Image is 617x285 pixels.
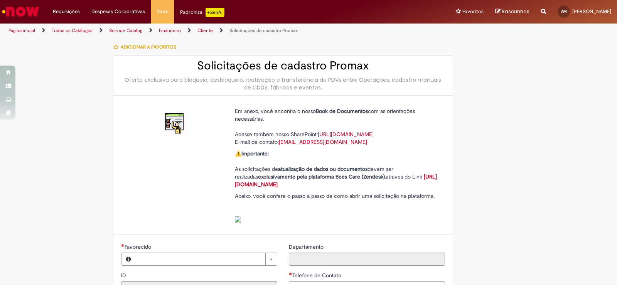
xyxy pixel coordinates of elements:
p: Em anexo, você encontra o nosso com as orientações necessárias. Acesse também nosso SharePoint: E... [235,107,439,146]
label: Somente leitura - ID [121,272,128,279]
span: Somente leitura - ID [121,272,128,279]
img: Solicitações de cadastro Promax [163,111,187,136]
span: Telefone de Contato [292,272,343,279]
div: Oferta exclusiva para bloqueio, desbloqueio, reativação e transferência de PDVs entre Operações, ... [121,76,445,91]
h2: Solicitações de cadastro Promax [121,59,445,72]
ul: Trilhas de página [6,24,406,38]
img: ServiceNow [1,4,40,19]
a: Solicitações de cadastro Promax [229,27,298,34]
button: Adicionar a Favoritos [113,39,180,55]
a: [URL][DOMAIN_NAME] [235,173,437,188]
p: +GenAi [206,8,224,17]
span: Adicionar a Favoritos [121,44,176,50]
input: Departamento [289,253,445,266]
span: More [157,8,169,15]
strong: Book de Documentos [316,108,368,115]
a: Financeiro [159,27,181,34]
img: sys_attachment.do [235,216,241,223]
span: Necessários - Favorecido [125,243,153,250]
a: Service Catalog [109,27,142,34]
a: Rascunhos [495,8,529,15]
a: Página inicial [8,27,35,34]
strong: exclusivamente pela plataforma Bees Care (Zendesk), [258,173,386,180]
strong: Importante: [241,150,269,157]
span: Requisições [53,8,80,15]
span: Necessários [121,244,125,247]
p: ⚠️ As solicitações de devem ser realizadas atraves do Link [235,150,439,188]
span: [PERSON_NAME] [572,8,611,15]
span: Rascunhos [502,8,529,15]
a: [URL][DOMAIN_NAME] [318,131,374,138]
div: Padroniza [180,8,224,17]
span: Necessários [289,272,292,275]
button: Favorecido, Visualizar este registro [121,253,135,265]
span: Despesas Corporativas [91,8,145,15]
label: Somente leitura - Departamento [289,243,325,251]
span: AM [561,9,567,14]
a: Cliente [197,27,213,34]
p: Abaixo, você confere o passo a passo de como abrir uma solicitação na plataforma. [235,192,439,223]
a: Todos os Catálogos [52,27,93,34]
span: Favoritos [462,8,484,15]
strong: atualização de dados ou documentos [278,165,368,172]
a: [EMAIL_ADDRESS][DOMAIN_NAME] [279,138,367,145]
a: Limpar campo Favorecido [135,253,277,265]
